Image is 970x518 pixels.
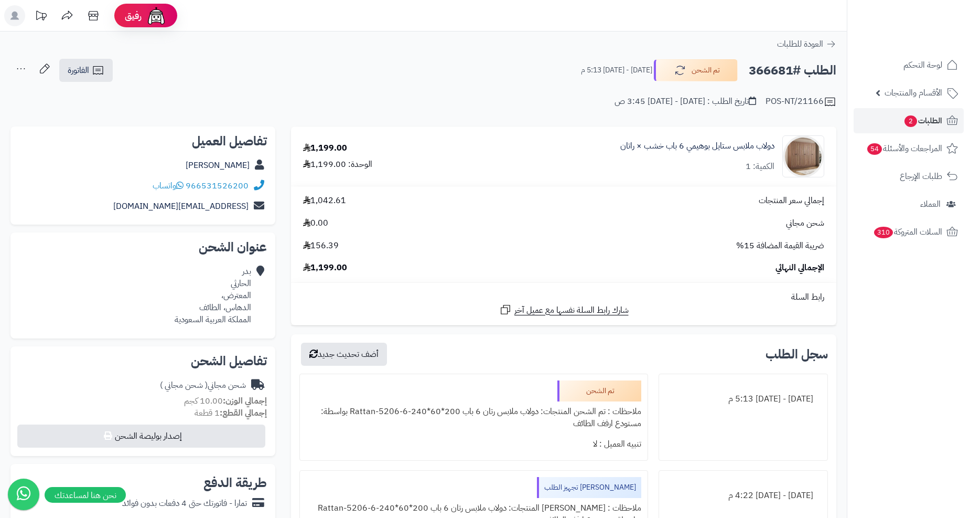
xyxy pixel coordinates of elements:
[499,303,629,316] a: شارك رابط السلة نفسها مع عميل آخر
[581,65,652,76] small: [DATE] - [DATE] 5:13 م
[620,140,774,152] a: دولاب ملابس ستايل بوهيمي 6 باب خشب × راتان
[153,179,184,192] a: واتساب
[160,379,208,392] span: ( شحن مجاني )
[220,407,267,419] strong: إجمالي القطع:
[122,498,247,510] div: تمارا - فاتورتك حتى 4 دفعات بدون فوائد
[854,108,964,133] a: الطلبات2
[854,52,964,78] a: لوحة التحكم
[873,225,942,239] span: السلات المتروكة
[19,135,267,147] h2: تفاصيل العميل
[195,407,267,419] small: 1 قطعة
[854,164,964,189] a: طلبات الإرجاع
[146,5,167,26] img: ai-face.png
[665,389,821,409] div: [DATE] - [DATE] 5:13 م
[736,240,824,252] span: ضريبة القيمة المضافة 15%
[854,219,964,245] a: السلات المتروكة310
[766,348,828,361] h3: سجل الطلب
[766,96,836,108] div: POS-NT/21166
[186,159,250,172] a: [PERSON_NAME]
[920,197,941,212] span: العملاء
[303,195,346,207] span: 1,042.61
[301,343,387,366] button: أضف تحديث جديد
[777,38,823,50] span: العودة للطلبات
[903,58,942,72] span: لوحة التحكم
[537,477,641,498] div: [PERSON_NAME] تجهيز الطلب
[303,217,328,229] span: 0.00
[746,161,774,173] div: الكمية: 1
[777,38,836,50] a: العودة للطلبات
[303,262,347,274] span: 1,199.00
[854,136,964,161] a: المراجعات والأسئلة54
[866,141,942,156] span: المراجعات والأسئلة
[306,401,641,434] div: ملاحظات : تم الشحن المنتجات: دولاب ملابس رتان 6 باب 200*60*240-Rattan-5206-6 بواسطة: مستودع ارفف ...
[303,142,347,154] div: 1,199.00
[900,169,942,184] span: طلبات الإرجاع
[175,266,251,325] div: بدر الحارثي المعترض، الدهاس، الطائف المملكة العربية السعودية
[303,240,339,252] span: 156.39
[874,227,893,238] span: 310
[223,395,267,407] strong: إجمالي الوزن:
[28,5,54,29] a: تحديثات المنصة
[783,135,824,177] img: 1749982072-1-90x90.jpg
[19,355,267,367] h2: تفاصيل الشحن
[19,241,267,253] h2: عنوان الشحن
[665,485,821,506] div: [DATE] - [DATE] 4:22 م
[303,158,372,171] div: الوحدة: 1,199.00
[186,179,249,192] a: 966531526200
[759,195,824,207] span: إجمالي سعر المنتجات
[749,60,836,81] h2: الطلب #366681
[867,143,882,155] span: 54
[786,217,824,229] span: شحن مجاني
[113,200,249,213] a: [EMAIL_ADDRESS][DOMAIN_NAME]
[775,262,824,274] span: الإجمالي النهائي
[557,380,641,401] div: تم الشحن
[17,425,265,448] button: إصدار بوليصة الشحن
[615,96,756,108] div: تاريخ الطلب : [DATE] - [DATE] 3:45 ص
[854,192,964,217] a: العملاء
[903,113,942,128] span: الطلبات
[184,395,267,407] small: 10.00 كجم
[295,291,832,303] div: رابط السلة
[160,379,246,392] div: شحن مجاني
[899,28,960,50] img: logo-2.png
[514,304,629,316] span: شارك رابط السلة نفسها مع عميل آخر
[68,64,89,77] span: الفاتورة
[59,59,113,82] a: الفاتورة
[904,115,917,127] span: 2
[654,59,738,81] button: تم الشحن
[125,9,142,22] span: رفيق
[306,434,641,454] div: تنبيه العميل : لا
[203,477,267,489] h2: طريقة الدفع
[885,86,942,100] span: الأقسام والمنتجات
